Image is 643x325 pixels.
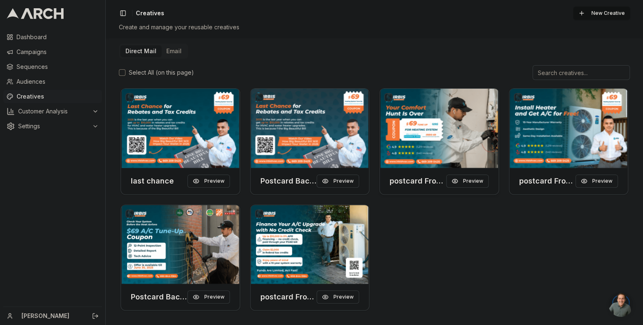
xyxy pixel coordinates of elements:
[251,205,369,284] img: Front creative for postcard Front (Default) (Copy) (Copy)
[3,45,102,59] a: Campaigns
[509,89,628,168] img: Front creative for postcard Front (Default) (Copy)
[17,63,99,71] span: Sequences
[3,31,102,44] a: Dashboard
[17,92,99,101] span: Creatives
[3,105,102,118] button: Customer Analysis
[187,174,230,188] button: Preview
[3,120,102,133] button: Settings
[131,175,174,187] h3: last chance
[519,175,576,187] h3: postcard Front (Default) (Copy)
[90,310,101,322] button: Log out
[136,9,164,17] nav: breadcrumb
[446,174,489,188] button: Preview
[3,75,102,88] a: Audiences
[260,175,317,187] h3: Postcard Back (Default)
[129,68,194,77] label: Select All (on this page)
[3,60,102,73] a: Sequences
[131,291,187,303] h3: Postcard Back (Default) (Copy) (Copy)
[3,90,102,103] a: Creatives
[17,78,99,86] span: Audiences
[317,174,359,188] button: Preview
[380,89,499,168] img: Front creative for postcard Front (Default)
[575,174,618,188] button: Preview
[260,291,317,303] h3: postcard Front (Default) (Copy) (Copy)
[251,89,369,168] img: Front creative for Postcard Back (Default)
[187,290,230,304] button: Preview
[18,107,89,115] span: Customer Analysis
[17,48,99,56] span: Campaigns
[532,65,630,80] input: Search creatives...
[390,175,446,187] h3: postcard Front (Default)
[21,312,83,320] a: [PERSON_NAME]
[119,23,630,31] div: Create and manage your reusable creatives
[121,89,240,168] img: Front creative for last chance
[136,9,164,17] span: Creatives
[608,292,633,317] div: Open chat
[121,205,240,284] img: Front creative for Postcard Back (Default) (Copy) (Copy)
[573,7,630,20] button: New Creative
[317,290,359,304] button: Preview
[121,45,161,57] button: Direct Mail
[161,45,187,57] button: Email
[18,122,89,130] span: Settings
[17,33,99,41] span: Dashboard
